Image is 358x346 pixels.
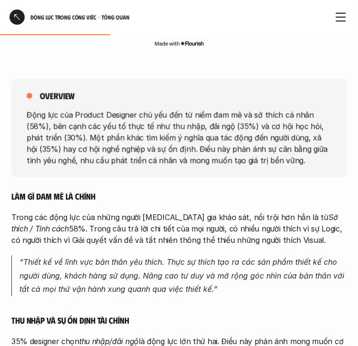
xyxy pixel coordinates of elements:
[11,212,347,246] p: Trong các động lực của những người [MEDICAL_DATA] gia khảo sát, nổi trội hơn hẳn là từ 58%. Trong...
[19,258,347,295] em: “Thiết kế về lĩnh vực bản thân yêu thích. Thực sự thích tạo ra các sản phẩm thiết kế cho người dù...
[154,40,204,48] img: Made with Flourish
[30,14,284,20] h6: Động lực trong công việc - Tổng quan
[11,213,340,234] em: Sở thích / Tính cách
[11,316,347,327] h5: Thu nhập và sự ổn định tài chính
[27,109,331,166] p: Động lực của Product Designer chủ yếu đến từ niềm đam mê và sở thích cá nhân (58%), bên cạnh các ...
[40,91,75,102] h5: overview
[11,192,347,202] h5: Làm gì đam mê là chính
